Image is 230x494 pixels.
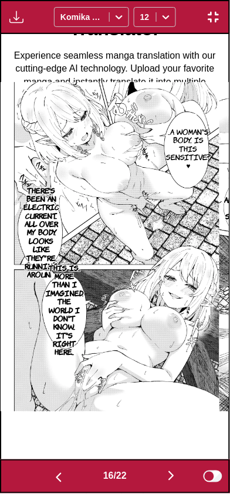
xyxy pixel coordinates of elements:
span: 16 / 22 [103,472,127,482]
p: There's been an electric current... all over my body. Looks like they're running around... [21,184,62,282]
img: Previous page [52,471,66,485]
p: ...A woman's body... is this sensitive? ♥ [164,125,213,172]
input: Show original [204,471,222,483]
img: Next page [164,469,178,483]
p: This is... more than I imagined. The world I don't know... It's right here... [43,262,86,359]
img: Download translated images [9,10,23,24]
